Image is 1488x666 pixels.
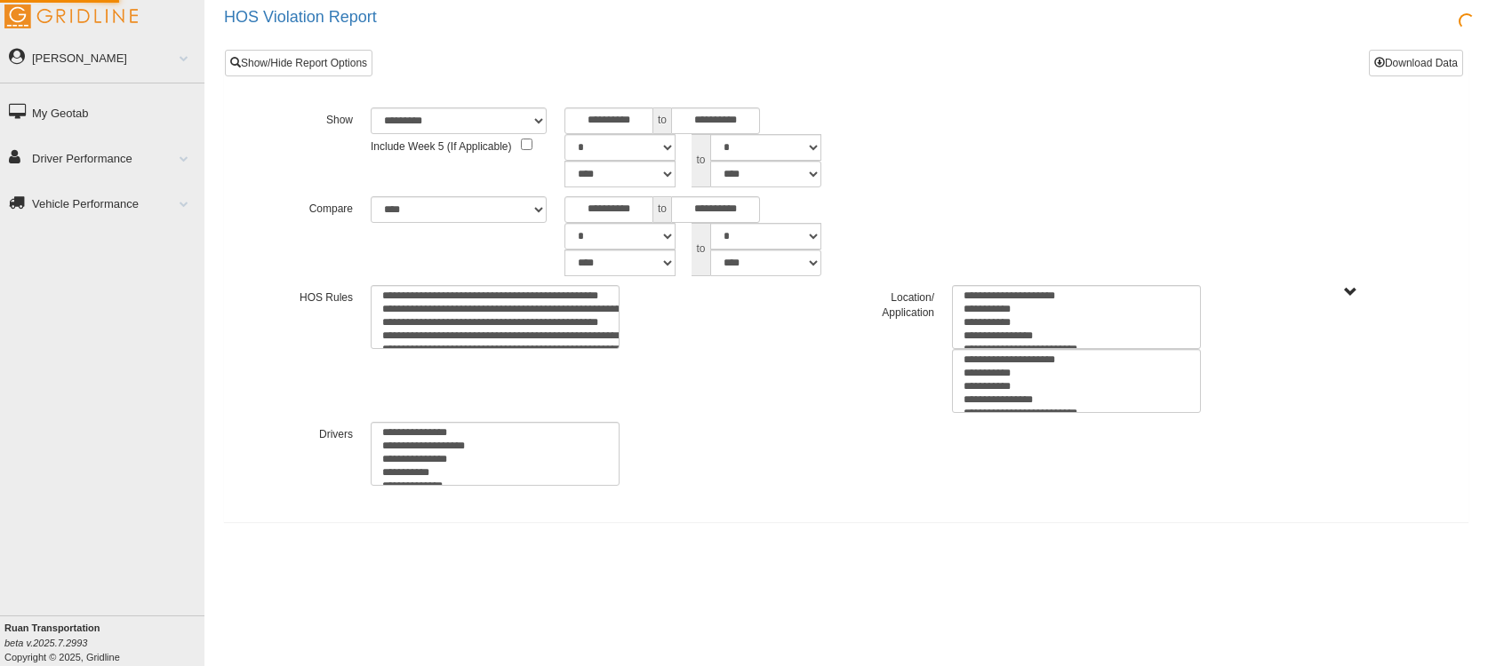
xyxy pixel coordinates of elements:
[4,638,87,648] i: beta v.2025.7.2993
[692,134,709,187] span: to
[265,196,362,218] label: Compare
[265,107,362,129] label: Show
[653,196,671,223] span: to
[265,285,362,306] label: HOS Rules
[371,134,512,155] label: Include Week 5 (If Applicable)
[653,107,671,134] span: to
[692,223,709,276] span: to
[4,4,138,28] img: Gridline
[1369,50,1463,76] button: Download Data
[265,422,362,443] label: Drivers
[224,9,1488,27] h2: HOS Violation Report
[4,621,204,664] div: Copyright © 2025, Gridline
[4,622,100,633] b: Ruan Transportation
[225,50,372,76] a: Show/Hide Report Options
[846,285,943,321] label: Location/ Application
